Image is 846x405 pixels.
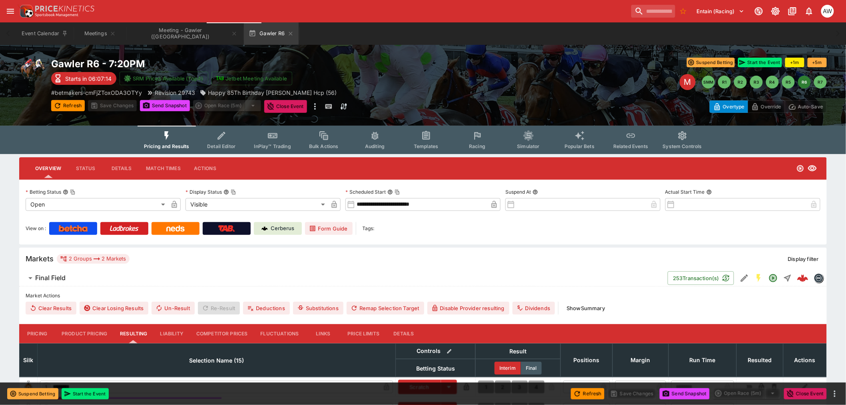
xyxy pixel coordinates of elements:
button: Auto-Save [785,100,827,113]
th: Actions [783,343,826,377]
img: PriceKinetics Logo [18,3,34,19]
button: Meetings [74,22,126,45]
button: 1 [478,381,494,393]
img: Ladbrokes [110,225,139,232]
img: horse_racing.png [19,58,45,83]
svg: Open [768,273,778,283]
button: Display StatusCopy To Clipboard [223,189,229,195]
span: Popular Bets [565,143,595,149]
button: Disable Provider resulting [427,302,509,315]
span: Auditing [365,143,385,149]
button: Close Event [784,388,827,399]
div: split button [713,388,781,399]
button: Meeting - Gawler (AUS) [127,22,242,45]
label: Tags: [363,222,375,235]
button: 3 [512,381,528,393]
img: runner 1 [22,381,35,393]
div: split button [193,100,261,111]
button: Overview [29,159,68,178]
button: R1 [718,76,731,88]
div: Edit Meeting [680,74,696,90]
a: Cerberus [254,222,302,235]
img: Betcha [59,225,88,232]
div: Happy 85Th Birthday Bob Bockman Hcp (56) [200,88,337,97]
div: Start From [710,100,827,113]
button: R3 [750,76,763,88]
nav: pagination navigation [702,76,827,88]
button: Product Pricing [55,324,114,343]
img: Sportsbook Management [35,13,78,17]
svg: Visible [808,164,817,173]
img: logo-cerberus--red.svg [797,273,808,284]
p: Suspend At [505,188,531,195]
th: Resulted [736,343,783,377]
button: Connected to PK [752,4,766,18]
button: Scratch [398,380,441,394]
span: Re-Result [198,302,240,315]
button: Suspend Betting [687,58,735,67]
h2: Copy To Clipboard [51,58,439,70]
button: R6 [798,76,811,88]
button: Copy To Clipboard [70,189,76,195]
span: Detail Editor [207,143,235,149]
button: Remap Selection Target [347,302,424,315]
img: Cerberus [261,225,268,232]
p: Happy 85Th Birthday [PERSON_NAME] Hcp (56) [208,88,337,97]
button: Display filter [783,253,824,265]
button: Details [386,324,422,343]
button: Override [748,100,785,113]
button: Suspend At [533,189,538,195]
span: InPlay™ Trading [254,143,291,149]
div: Open [26,198,168,211]
button: Send Snapshot [140,100,190,111]
button: Competitor Prices [190,324,254,343]
a: Form Guide [305,222,353,235]
button: Close Event [264,100,307,113]
label: View on : [26,222,46,235]
img: jetbet-logo.svg [216,74,224,82]
div: betmakers [814,273,824,283]
button: R7 [814,76,827,88]
p: Revision 29743 [155,88,195,97]
span: Selection Name (15) [180,356,253,365]
button: Interim [495,362,521,375]
button: Amanda Whitta [819,2,836,20]
p: Starts in 06:07:14 [65,74,112,83]
button: more [310,100,320,113]
button: +5m [808,58,827,67]
button: Resulting [114,324,154,343]
th: Controls [396,343,476,359]
button: Toggle light/dark mode [768,4,783,18]
button: Overtype [710,100,748,113]
p: Copy To Clipboard [51,88,142,97]
button: Clear Results [26,302,76,315]
div: Visible [186,198,328,211]
button: Bulk edit [444,346,455,357]
th: Positions [561,343,613,377]
button: +1m [785,58,804,67]
button: Status [68,159,104,178]
button: more [830,389,840,399]
h6: Final Field [35,274,66,282]
button: Refresh [51,100,85,111]
p: Overtype [723,102,744,111]
div: 654b81fb-4e0f-4480-b2e9-572d266c82ad [797,273,808,284]
button: Final [521,362,542,375]
button: Final Field [19,270,668,286]
p: Override [761,102,781,111]
input: search [631,5,675,18]
p: Display Status [186,188,222,195]
button: open drawer [3,4,18,18]
button: Dividends [513,302,555,315]
th: Silk [20,343,38,377]
span: Betting Status [407,364,464,373]
button: Gawler R6 [244,22,299,45]
svg: Open [796,164,804,172]
button: Send Snapshot [660,388,710,399]
button: SMM [702,76,715,88]
button: Event Calendar [17,22,73,45]
button: Suspend Betting [7,388,58,399]
button: Notifications [802,4,816,18]
div: Amanda Whitta [821,5,834,18]
th: Run Time [668,343,736,377]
